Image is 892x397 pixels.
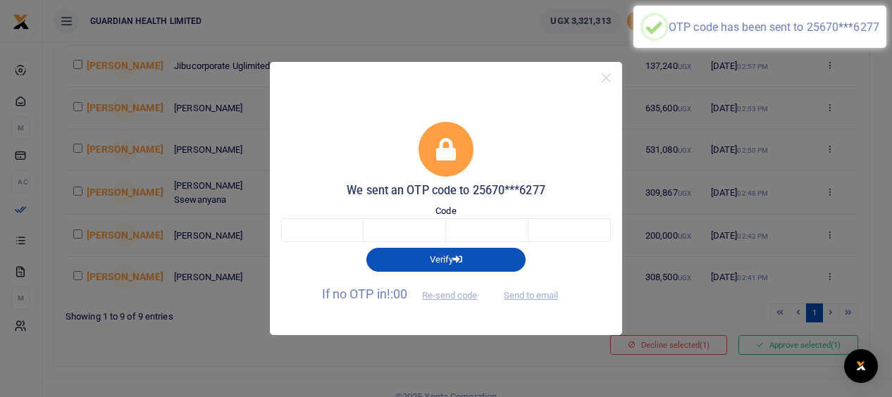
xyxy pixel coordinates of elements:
[322,286,490,301] span: If no OTP in
[281,184,611,198] h5: We sent an OTP code to 25670***6277
[366,248,526,272] button: Verify
[387,286,407,301] span: !:00
[844,349,878,383] div: Open Intercom Messenger
[669,20,879,34] div: OTP code has been sent to 25670***6277
[596,68,617,88] button: Close
[435,204,456,218] label: Code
